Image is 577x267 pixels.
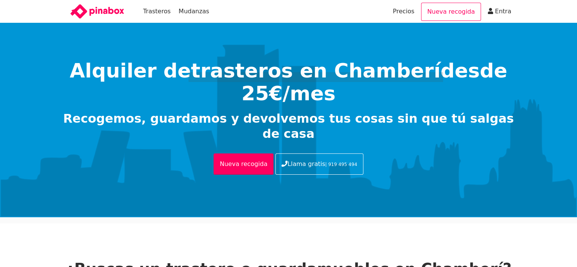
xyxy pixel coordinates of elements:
[275,153,363,175] a: Llama gratis| 919 495 494
[214,153,274,175] a: Nueva recogida
[191,59,440,82] span: trasteros en Chamberí‎
[61,111,516,141] h3: Recogemos, guardamos y devolvemos tus cosas sin que tú salgas de casa
[325,162,357,167] small: | 919 495 494
[61,59,516,105] h1: Alquiler de desde 25€/mes
[421,3,481,21] a: Nueva recogida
